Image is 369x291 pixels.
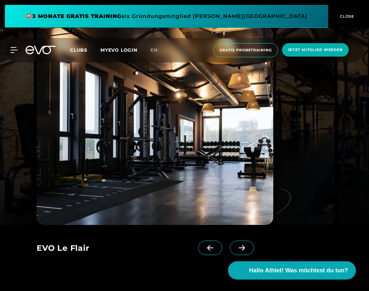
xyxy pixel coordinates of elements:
button: CLOSE [328,5,364,28]
img: evofitness [276,27,335,225]
span: Jetzt Mitglied werden [288,47,343,53]
a: Clubs [70,47,100,53]
a: Jetzt Mitglied werden [280,43,351,57]
span: Clubs [70,47,87,53]
a: en [150,46,166,54]
span: Gratis Probetraining [220,47,272,53]
span: en [150,47,158,53]
a: Gratis Probetraining [211,43,280,57]
button: Hallo Athlet! Was möchtest du tun? [228,261,356,280]
img: evofitness [37,27,273,225]
a: MYEVO LOGIN [100,47,137,53]
span: CLOSE [338,13,354,19]
span: Hallo Athlet! Was möchtest du tun? [249,266,348,275]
